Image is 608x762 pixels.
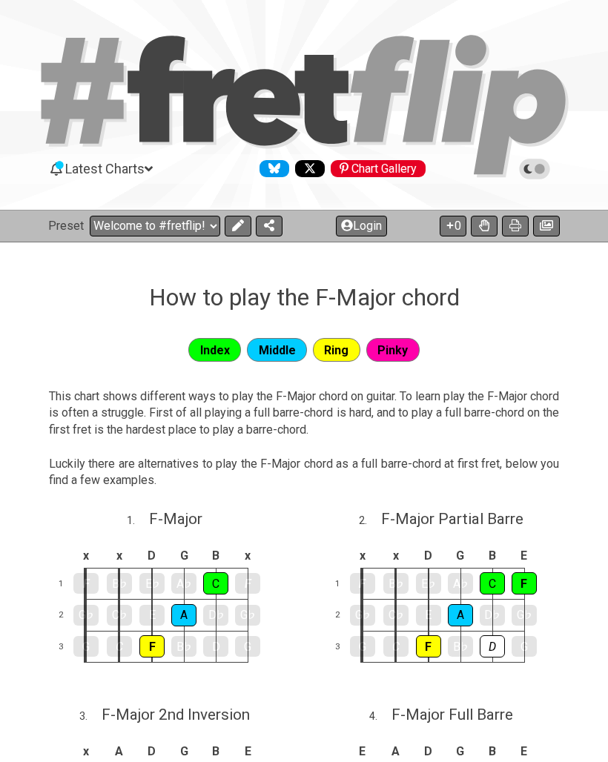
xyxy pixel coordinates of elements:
[73,605,99,626] div: G♭
[259,339,296,361] span: Middle
[168,544,200,569] td: G
[48,219,84,233] span: Preset
[440,216,466,236] button: 0
[512,636,537,657] div: G
[512,605,537,626] div: G♭
[412,544,445,569] td: D
[383,573,409,594] div: B♭
[171,573,196,594] div: A♭
[325,160,426,177] a: #fretflip at Pinterest
[350,573,375,594] div: F
[73,636,99,657] div: G
[381,510,523,528] span: F - Major Partial Barre
[508,544,540,569] td: E
[235,605,260,626] div: G♭
[50,600,85,632] td: 2
[203,572,228,594] div: C
[107,636,132,657] div: C
[391,706,513,723] span: F - Major Full Barre
[480,605,505,626] div: D♭
[200,544,232,569] td: B
[526,162,543,176] span: Toggle light / dark theme
[69,544,103,569] td: x
[533,216,560,236] button: Create image
[289,160,325,177] a: Follow #fretflip at X
[149,283,460,311] h1: How to play the F-Major chord
[480,635,505,657] div: D
[326,600,362,632] td: 2
[331,160,426,177] div: Chart Gallery
[79,709,102,725] span: 3 .
[235,573,260,594] div: F
[136,544,168,569] td: D
[139,635,165,657] div: F
[203,636,228,657] div: D
[476,544,508,569] td: B
[139,605,165,626] div: E
[232,544,264,569] td: x
[369,709,391,725] span: 4 .
[471,216,498,236] button: Toggle Dexterity for all fretkits
[416,605,441,626] div: E
[512,572,537,594] div: F
[171,604,196,626] div: A
[254,160,289,177] a: Follow #fretflip at Bluesky
[103,544,136,569] td: x
[350,636,375,657] div: G
[200,339,230,361] span: Index
[448,636,473,657] div: B♭
[73,573,99,594] div: F
[49,456,559,489] p: Luckily there are alternatives to play the F-Major chord as a full barre-chord at first fret, bel...
[139,573,165,594] div: E♭
[50,631,85,663] td: 3
[171,636,196,657] div: B♭
[448,604,473,626] div: A
[90,216,220,236] select: Preset
[416,573,441,594] div: E♭
[336,216,387,236] button: Login
[377,339,408,361] span: Pinky
[107,605,132,626] div: C♭
[102,706,250,723] span: F - Major 2nd Inversion
[127,513,149,529] span: 1 .
[203,605,228,626] div: D♭
[444,544,476,569] td: G
[326,568,362,600] td: 1
[49,388,559,438] p: This chart shows different ways to play the F-Major chord on guitar. To learn play the F-Major ch...
[480,572,505,594] div: C
[256,216,282,236] button: Share Preset
[225,216,251,236] button: Edit Preset
[346,544,380,569] td: x
[350,605,375,626] div: G♭
[502,216,529,236] button: Print
[383,636,409,657] div: C
[379,544,412,569] td: x
[65,161,145,176] span: Latest Charts
[107,573,132,594] div: B♭
[416,635,441,657] div: F
[326,631,362,663] td: 3
[235,636,260,657] div: G
[359,513,381,529] span: 2 .
[324,339,348,361] span: Ring
[50,568,85,600] td: 1
[149,510,202,528] span: F - Major
[448,573,473,594] div: A♭
[383,605,409,626] div: C♭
